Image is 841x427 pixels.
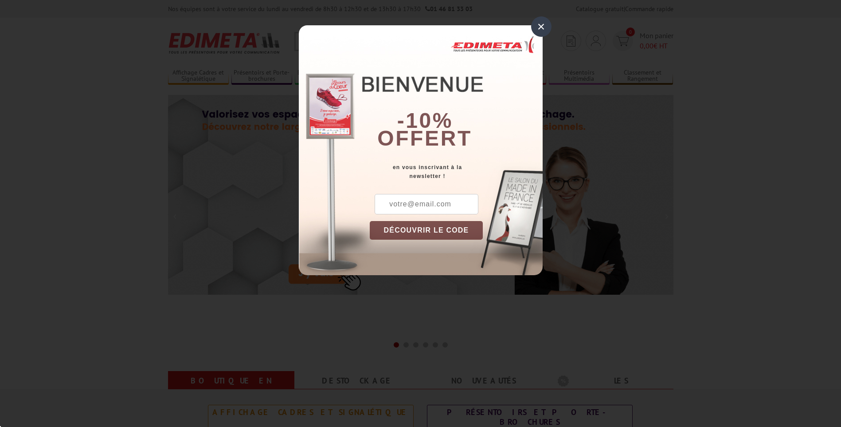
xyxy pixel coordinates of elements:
[531,16,552,37] div: ×
[370,163,543,181] div: en vous inscrivant à la newsletter !
[397,109,453,132] b: -10%
[377,127,472,150] font: offert
[375,194,478,214] input: votre@email.com
[370,221,483,240] button: DÉCOUVRIR LE CODE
